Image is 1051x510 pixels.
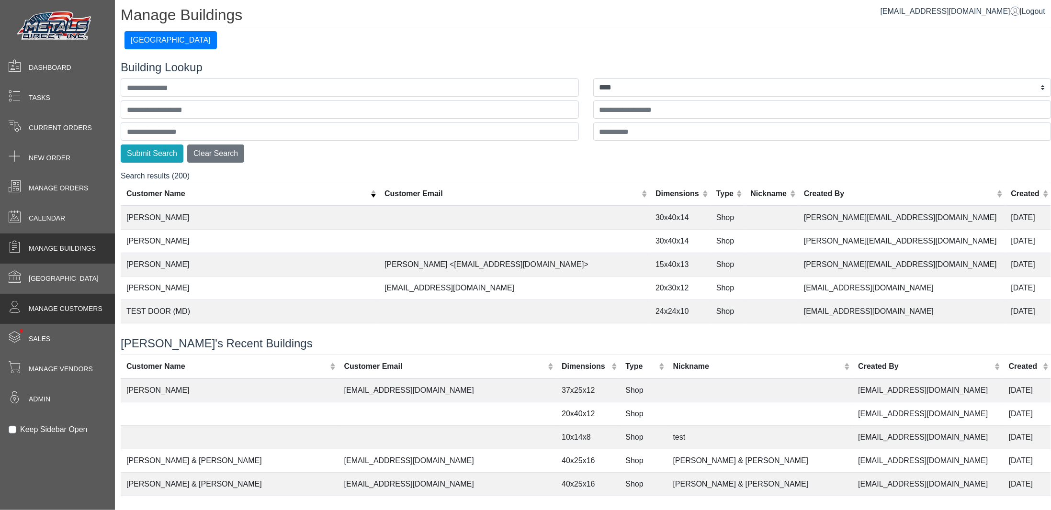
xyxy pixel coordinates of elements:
[14,9,96,44] img: Metals Direct Inc Logo
[711,323,745,347] td: Shop
[1022,7,1045,15] span: Logout
[1003,449,1051,472] td: [DATE]
[1003,402,1051,425] td: [DATE]
[852,402,1003,425] td: [EMAIL_ADDRESS][DOMAIN_NAME]
[121,206,379,230] td: [PERSON_NAME]
[852,449,1003,472] td: [EMAIL_ADDRESS][DOMAIN_NAME]
[121,323,379,347] td: [PERSON_NAME]
[1006,323,1051,347] td: [DATE]
[121,300,379,323] td: TEST DOOR (MD)
[121,253,379,277] td: [PERSON_NAME]
[126,188,368,200] div: Customer Name
[667,472,853,496] td: [PERSON_NAME] & [PERSON_NAME]
[124,31,217,49] button: [GEOGRAPHIC_DATA]
[121,337,1051,351] h4: [PERSON_NAME]'s Recent Buildings
[667,425,853,449] td: test
[556,472,620,496] td: 40x25x16
[562,361,609,372] div: Dimensions
[655,188,700,200] div: Dimensions
[798,323,1006,347] td: [PERSON_NAME][EMAIL_ADDRESS][DOMAIN_NAME]
[1003,472,1051,496] td: [DATE]
[20,424,88,435] label: Keep Sidebar Open
[1006,300,1051,323] td: [DATE]
[339,449,556,472] td: [EMAIL_ADDRESS][DOMAIN_NAME]
[379,253,650,277] td: [PERSON_NAME] <[EMAIL_ADDRESS][DOMAIN_NAME]>
[667,449,853,472] td: [PERSON_NAME] & [PERSON_NAME]
[379,277,650,300] td: [EMAIL_ADDRESS][DOMAIN_NAME]
[852,425,1003,449] td: [EMAIL_ADDRESS][DOMAIN_NAME]
[187,144,244,163] button: Clear Search
[625,361,656,372] div: Type
[881,7,1020,15] a: [EMAIL_ADDRESS][DOMAIN_NAME]
[711,206,745,230] td: Shop
[29,153,70,163] span: New Order
[650,253,711,277] td: 15x40x13
[650,277,711,300] td: 20x30x12
[339,378,556,402] td: [EMAIL_ADDRESS][DOMAIN_NAME]
[852,378,1003,402] td: [EMAIL_ADDRESS][DOMAIN_NAME]
[804,188,994,200] div: Created By
[1006,277,1051,300] td: [DATE]
[1003,425,1051,449] td: [DATE]
[29,334,50,344] span: Sales
[121,277,379,300] td: [PERSON_NAME]
[339,472,556,496] td: [EMAIL_ADDRESS][DOMAIN_NAME]
[798,230,1006,253] td: [PERSON_NAME][EMAIL_ADDRESS][DOMAIN_NAME]
[620,449,667,472] td: Shop
[1011,188,1040,200] div: Created
[650,323,711,347] td: 44x38x14
[556,449,620,472] td: 40x25x16
[1003,378,1051,402] td: [DATE]
[620,425,667,449] td: Shop
[1006,253,1051,277] td: [DATE]
[716,188,734,200] div: Type
[29,63,71,73] span: Dashboard
[29,394,50,404] span: Admin
[556,378,620,402] td: 37x25x12
[29,244,96,254] span: Manage Buildings
[881,6,1045,17] div: |
[750,188,787,200] div: Nickname
[121,6,1051,27] h1: Manage Buildings
[711,230,745,253] td: Shop
[121,144,183,163] button: Submit Search
[29,93,50,103] span: Tasks
[29,274,99,284] span: [GEOGRAPHIC_DATA]
[556,425,620,449] td: 10x14x8
[620,378,667,402] td: Shop
[29,364,93,374] span: Manage Vendors
[650,300,711,323] td: 24x24x10
[124,36,217,44] a: [GEOGRAPHIC_DATA]
[620,402,667,425] td: Shop
[29,183,88,193] span: Manage Orders
[673,361,842,372] div: Nickname
[650,230,711,253] td: 30x40x14
[1009,361,1040,372] div: Created
[121,449,339,472] td: [PERSON_NAME] & [PERSON_NAME]
[798,300,1006,323] td: [EMAIL_ADDRESS][DOMAIN_NAME]
[379,323,650,347] td: [EMAIL_ADDRESS][DOMAIN_NAME]
[798,206,1006,230] td: [PERSON_NAME][EMAIL_ADDRESS][DOMAIN_NAME]
[798,277,1006,300] td: [EMAIL_ADDRESS][DOMAIN_NAME]
[29,304,102,314] span: Manage Customers
[858,361,992,372] div: Created By
[650,206,711,230] td: 30x40x14
[9,315,34,346] span: •
[121,170,1051,325] div: Search results (200)
[711,253,745,277] td: Shop
[121,230,379,253] td: [PERSON_NAME]
[711,277,745,300] td: Shop
[126,361,328,372] div: Customer Name
[29,123,92,133] span: Current Orders
[798,253,1006,277] td: [PERSON_NAME][EMAIL_ADDRESS][DOMAIN_NAME]
[620,472,667,496] td: Shop
[29,213,65,223] span: Calendar
[344,361,545,372] div: Customer Email
[556,402,620,425] td: 20x40x12
[1006,230,1051,253] td: [DATE]
[121,61,1051,75] h4: Building Lookup
[1006,206,1051,230] td: [DATE]
[121,472,339,496] td: [PERSON_NAME] & [PERSON_NAME]
[852,472,1003,496] td: [EMAIL_ADDRESS][DOMAIN_NAME]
